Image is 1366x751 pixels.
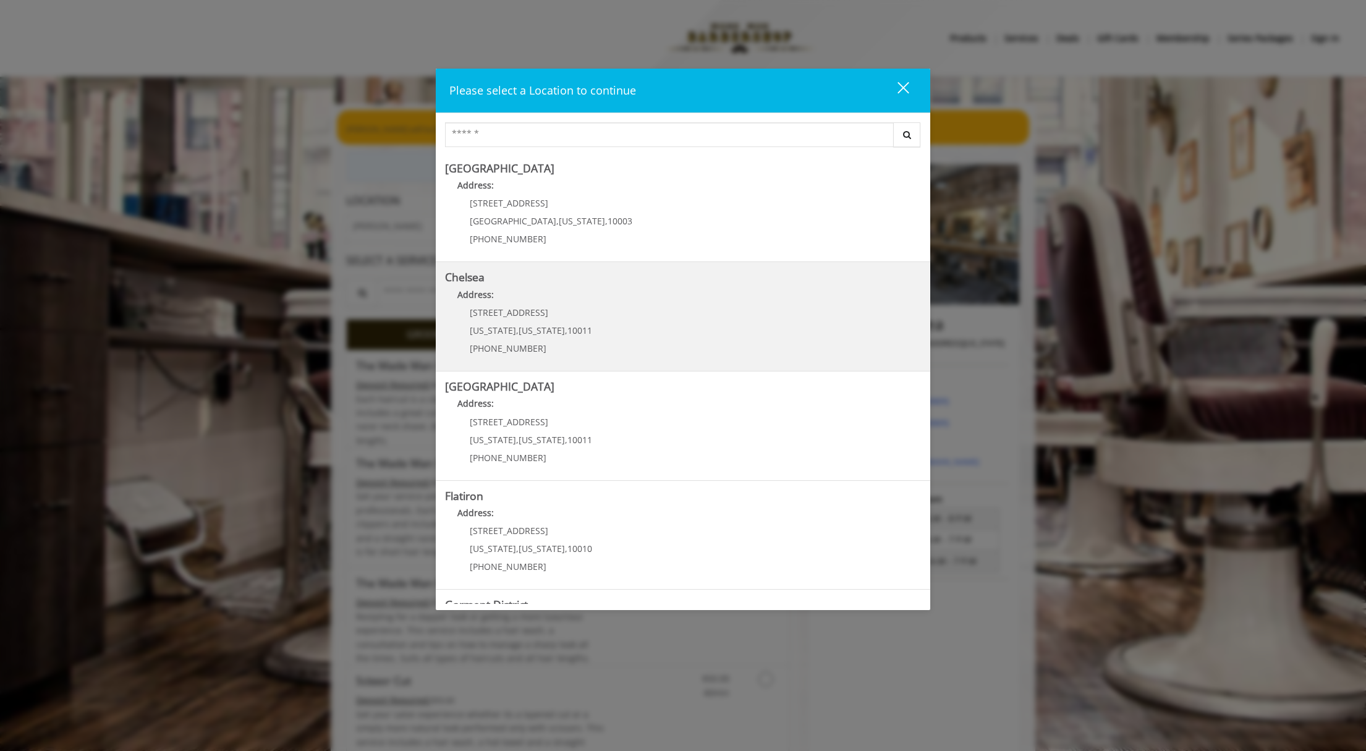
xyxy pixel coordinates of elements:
[470,307,548,318] span: [STREET_ADDRESS]
[567,325,592,336] span: 10011
[900,130,914,139] i: Search button
[470,325,516,336] span: [US_STATE]
[565,434,567,446] span: ,
[457,507,494,519] b: Address:
[519,325,565,336] span: [US_STATE]
[516,434,519,446] span: ,
[605,215,608,227] span: ,
[445,379,554,394] b: [GEOGRAPHIC_DATA]
[559,215,605,227] span: [US_STATE]
[519,543,565,554] span: [US_STATE]
[470,434,516,446] span: [US_STATE]
[470,197,548,209] span: [STREET_ADDRESS]
[470,233,546,245] span: [PHONE_NUMBER]
[445,597,528,612] b: Garment District
[470,416,548,428] span: [STREET_ADDRESS]
[445,122,921,153] div: Center Select
[457,397,494,409] b: Address:
[883,81,908,100] div: close dialog
[470,452,546,464] span: [PHONE_NUMBER]
[445,488,483,503] b: Flatiron
[470,543,516,554] span: [US_STATE]
[470,561,546,572] span: [PHONE_NUMBER]
[457,179,494,191] b: Address:
[565,325,567,336] span: ,
[516,325,519,336] span: ,
[567,543,592,554] span: 10010
[875,78,917,103] button: close dialog
[556,215,559,227] span: ,
[470,342,546,354] span: [PHONE_NUMBER]
[445,122,894,147] input: Search Center
[516,543,519,554] span: ,
[608,215,632,227] span: 10003
[565,543,567,554] span: ,
[457,289,494,300] b: Address:
[519,434,565,446] span: [US_STATE]
[449,83,636,98] span: Please select a Location to continue
[567,434,592,446] span: 10011
[470,215,556,227] span: [GEOGRAPHIC_DATA]
[445,269,485,284] b: Chelsea
[470,525,548,537] span: [STREET_ADDRESS]
[445,161,554,176] b: [GEOGRAPHIC_DATA]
